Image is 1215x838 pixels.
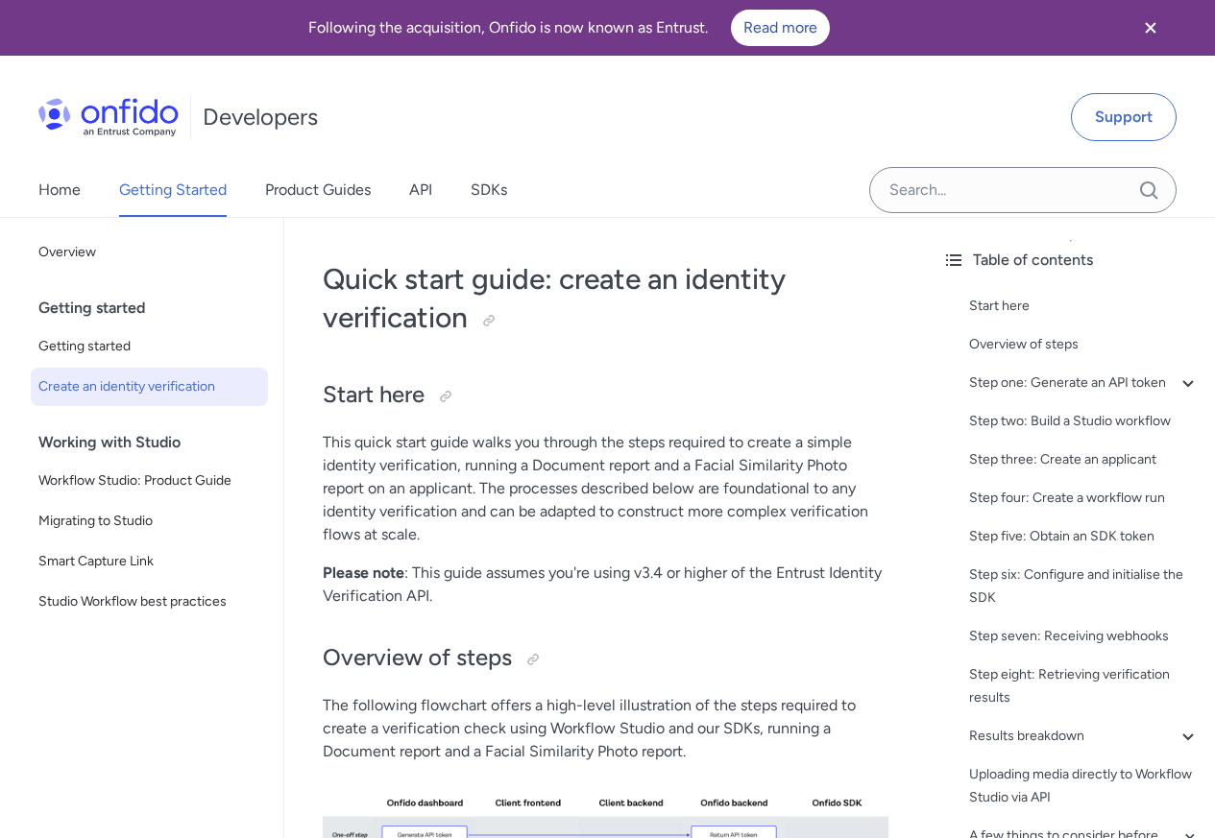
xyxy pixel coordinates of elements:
a: API [409,163,432,217]
a: Home [38,163,81,217]
a: Step one: Generate an API token [969,371,1200,395]
div: Getting started [38,289,276,327]
a: Overview [31,233,268,272]
a: Smart Capture Link [31,542,268,581]
a: Overview of steps [969,333,1200,356]
h2: Overview of steps [323,642,888,675]
a: Step six: Configure and initialise the SDK [969,563,1200,610]
a: Step two: Build a Studio workflow [969,410,1200,433]
input: Onfido search input field [869,167,1177,213]
p: The following flowchart offers a high-level illustration of the steps required to create a verifi... [323,694,888,763]
div: Working with Studio [38,423,276,462]
h1: Developers [203,102,318,132]
a: Results breakdown [969,725,1200,748]
a: Uploading media directly to Workflow Studio via API [969,763,1200,809]
p: : This guide assumes you're using v3.4 or higher of the Entrust Identity Verification API. [323,562,888,608]
a: Start here [969,295,1200,318]
button: Close banner [1115,4,1186,52]
svg: Close banner [1139,16,1162,39]
a: Getting Started [119,163,227,217]
span: Getting started [38,335,260,358]
a: Read more [731,10,830,46]
div: Table of contents [942,249,1200,272]
a: Step five: Obtain an SDK token [969,525,1200,548]
a: Migrating to Studio [31,502,268,540]
a: SDKs [471,163,507,217]
a: Studio Workflow best practices [31,583,268,621]
a: Create an identity verification [31,368,268,406]
a: Product Guides [265,163,371,217]
img: Onfido Logo [38,98,179,136]
a: Step three: Create an applicant [969,448,1200,471]
span: Overview [38,241,260,264]
a: Step four: Create a workflow run [969,487,1200,510]
a: Step seven: Receiving webhooks [969,625,1200,648]
h1: Quick start guide: create an identity verification [323,260,888,337]
h2: Start here [323,379,888,412]
span: Smart Capture Link [38,550,260,573]
span: Studio Workflow best practices [38,590,260,613]
a: Step eight: Retrieving verification results [969,663,1200,709]
span: Workflow Studio: Product Guide [38,469,260,492]
span: Migrating to Studio [38,510,260,533]
a: Getting started [31,327,268,366]
span: Create an identity verification [38,375,260,398]
div: Following the acquisition, Onfido is now known as Entrust. [23,10,1115,46]
a: Support [1071,93,1177,141]
a: Workflow Studio: Product Guide [31,462,268,500]
strong: Please note [323,563,404,582]
p: This quick start guide walks you through the steps required to create a simple identity verificat... [323,431,888,546]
